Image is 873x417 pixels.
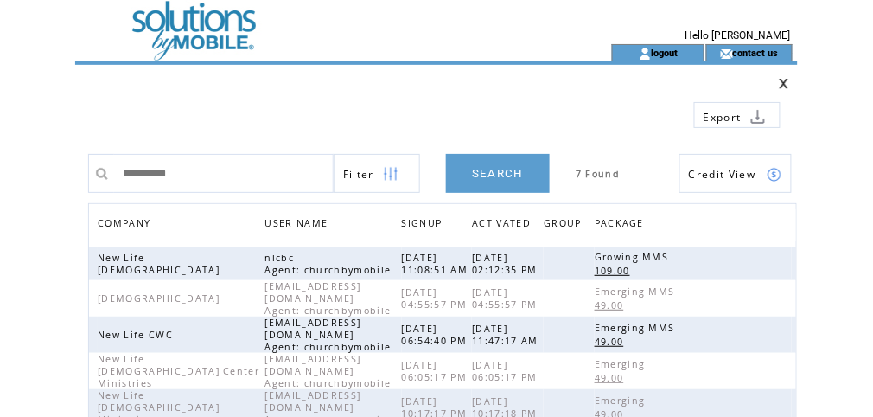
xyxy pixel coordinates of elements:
a: Export [694,102,781,128]
span: [DATE] 11:08:51 AM [402,252,473,276]
span: [EMAIL_ADDRESS][DOMAIN_NAME] Agent: churchbymobile [264,280,395,317]
span: New Life [DEMOGRAPHIC_DATA] [98,252,224,276]
span: [DATE] 04:55:57 PM [472,286,542,311]
span: GROUP [544,213,586,238]
span: SIGNUP [402,213,447,238]
a: COMPANY [98,217,155,228]
span: PACKAGE [595,213,648,238]
img: contact_us_icon.gif [720,47,733,61]
span: Hello [PERSON_NAME] [685,29,791,42]
span: 49.00 [595,299,628,311]
span: [EMAIL_ADDRESS][DOMAIN_NAME] Agent: churchbymobile [264,317,395,353]
span: [DEMOGRAPHIC_DATA] [98,292,224,305]
span: Show filters [343,167,374,182]
a: 49.00 [595,298,633,312]
span: 49.00 [595,372,628,384]
span: Show Credits View [689,167,756,182]
span: [DATE] 04:55:57 PM [402,286,472,311]
span: [DATE] 02:12:35 PM [472,252,542,276]
span: Growing MMS [595,251,673,263]
span: Emerging MMS [595,322,679,334]
span: Emerging MMS [595,285,679,298]
a: SIGNUP [402,217,447,228]
img: download.png [750,109,766,125]
a: contact us [733,47,779,58]
a: 49.00 [595,334,633,349]
img: filters.png [383,155,398,194]
span: 109.00 [595,265,634,277]
span: [EMAIL_ADDRESS][DOMAIN_NAME] Agent: churchbymobile [264,353,395,389]
span: [DATE] 06:05:17 PM [472,359,542,383]
span: nlcbc Agent: churchbymobile [264,252,395,276]
span: Export to csv file [704,110,742,125]
span: [DATE] 06:54:40 PM [402,323,472,347]
span: Emerging [595,358,650,370]
span: New Life [DEMOGRAPHIC_DATA] Center Ministries [98,353,259,389]
span: Emerging [595,395,650,407]
span: ACTIVATED [472,213,535,238]
span: New Life CWC [98,329,177,341]
span: USER NAME [264,213,332,238]
a: Filter [334,154,420,193]
a: PACKAGE [595,213,653,238]
a: 49.00 [595,370,633,385]
a: Credit View [679,154,792,193]
a: GROUP [544,213,590,238]
span: 7 Found [576,168,620,180]
span: COMPANY [98,213,155,238]
a: 109.00 [595,263,639,278]
span: 49.00 [595,336,628,348]
span: [DATE] 11:47:17 AM [472,323,543,347]
a: SEARCH [446,154,550,193]
a: USER NAME [264,217,332,228]
img: account_icon.gif [639,47,652,61]
img: credits.png [767,167,782,183]
span: [DATE] 06:05:17 PM [402,359,472,383]
a: logout [652,47,679,58]
a: ACTIVATED [472,213,539,238]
